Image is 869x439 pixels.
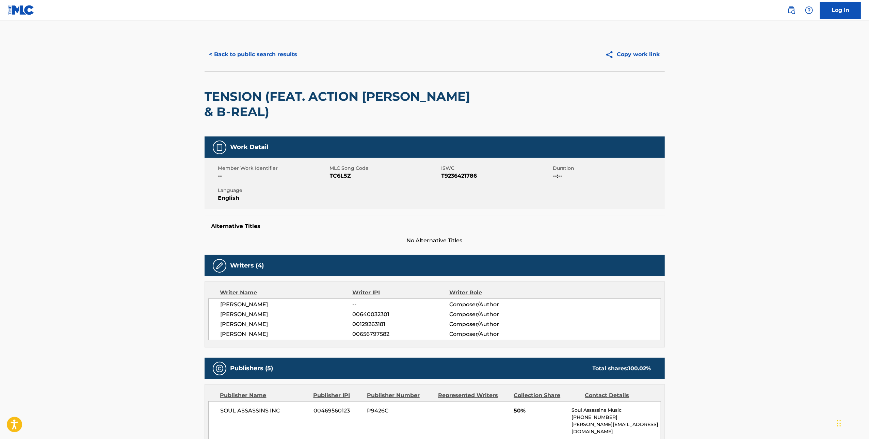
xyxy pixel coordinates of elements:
[835,406,869,439] iframe: Chat Widget
[837,413,841,434] div: Drag
[352,300,449,309] span: --
[215,262,224,270] img: Writers
[218,172,328,180] span: --
[352,310,449,319] span: 00640032301
[352,289,449,297] div: Writer IPI
[205,237,665,245] span: No Alternative Titles
[785,3,798,17] a: Public Search
[221,330,353,338] span: [PERSON_NAME]
[230,364,273,372] h5: Publishers (5)
[221,320,353,328] span: [PERSON_NAME]
[220,391,308,400] div: Publisher Name
[820,2,861,19] a: Log In
[215,143,224,151] img: Work Detail
[215,364,224,373] img: Publishers
[553,172,663,180] span: --:--
[449,289,537,297] div: Writer Role
[449,310,537,319] span: Composer/Author
[802,3,816,17] div: Help
[218,165,328,172] span: Member Work Identifier
[553,165,663,172] span: Duration
[600,46,665,63] button: Copy work link
[593,364,651,373] div: Total shares:
[205,89,481,119] h2: TENSION (FEAT. ACTION [PERSON_NAME] & B-REAL)
[514,407,566,415] span: 50%
[367,407,433,415] span: P9426C
[449,330,537,338] span: Composer/Author
[441,165,551,172] span: ISWC
[449,320,537,328] span: Composer/Author
[572,407,660,414] p: Soul Assassins Music
[330,172,440,180] span: TC6L5Z
[205,46,302,63] button: < Back to public search results
[441,172,551,180] span: T9236421786
[438,391,509,400] div: Represented Writers
[367,391,433,400] div: Publisher Number
[221,300,353,309] span: [PERSON_NAME]
[220,289,353,297] div: Writer Name
[514,391,580,400] div: Collection Share
[313,391,362,400] div: Publisher IPI
[787,6,795,14] img: search
[572,414,660,421] p: [PHONE_NUMBER]
[805,6,813,14] img: help
[230,143,269,151] h5: Work Detail
[585,391,651,400] div: Contact Details
[230,262,264,270] h5: Writers (4)
[211,223,658,230] h5: Alternative Titles
[629,365,651,372] span: 100.02 %
[605,50,617,59] img: Copy work link
[221,310,353,319] span: [PERSON_NAME]
[352,330,449,338] span: 00656797582
[221,407,309,415] span: SOUL ASSASSINS INC
[8,5,34,15] img: MLC Logo
[218,187,328,194] span: Language
[218,194,328,202] span: English
[330,165,440,172] span: MLC Song Code
[572,421,660,435] p: [PERSON_NAME][EMAIL_ADDRESS][DOMAIN_NAME]
[313,407,362,415] span: 00469560123
[352,320,449,328] span: 00129263181
[449,300,537,309] span: Composer/Author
